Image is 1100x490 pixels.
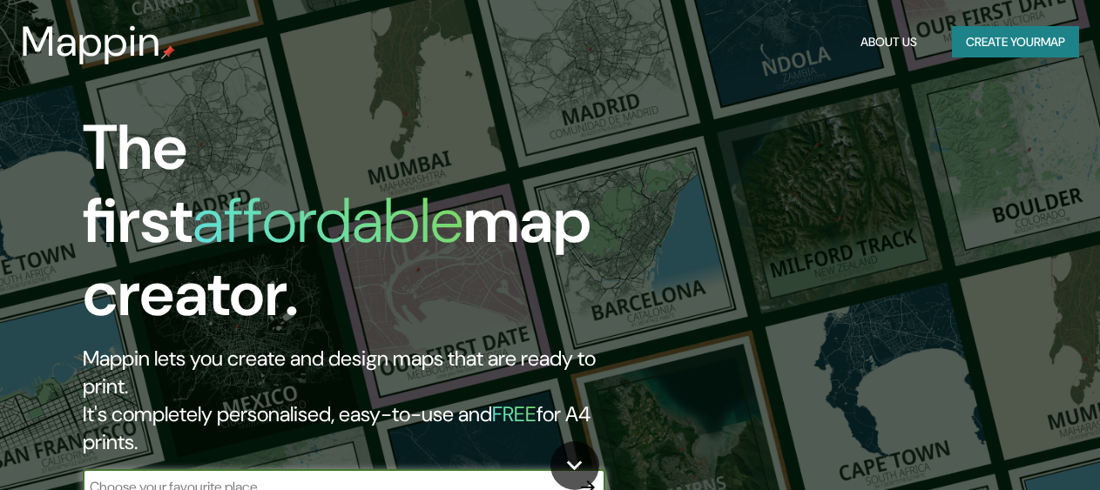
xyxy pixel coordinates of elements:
[161,45,175,59] img: mappin-pin
[952,26,1079,58] button: Create yourmap
[492,400,537,427] h5: FREE
[83,111,633,345] h1: The first map creator.
[21,17,161,66] h3: Mappin
[854,26,924,58] button: About Us
[192,180,463,261] h1: affordable
[83,345,633,456] h2: Mappin lets you create and design maps that are ready to print. It's completely personalised, eas...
